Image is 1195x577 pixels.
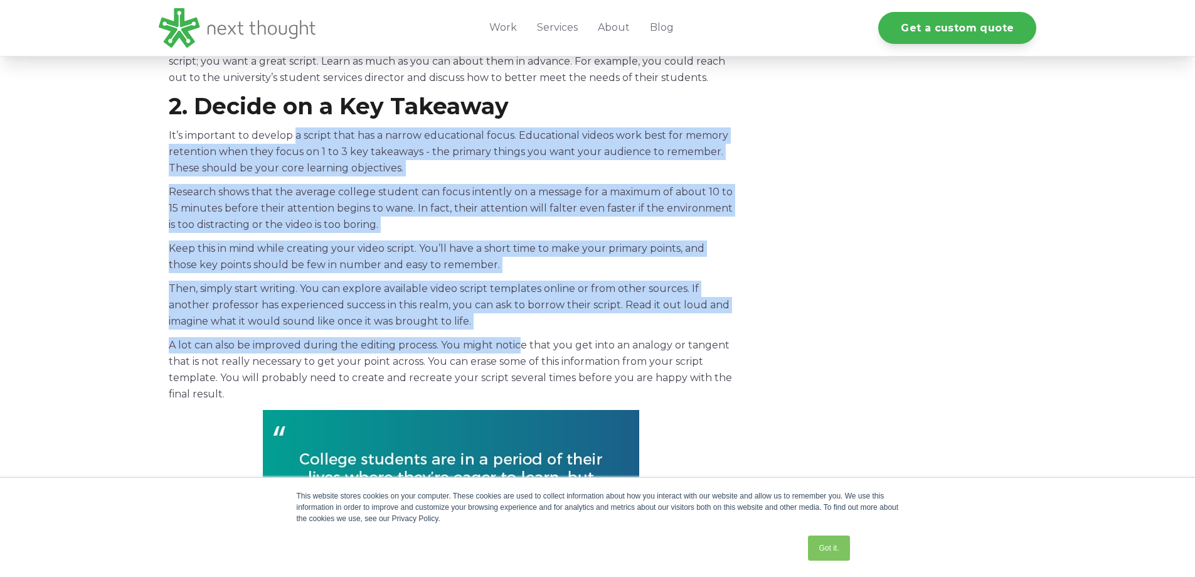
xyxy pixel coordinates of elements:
[169,127,734,176] p: It’s important to develop a script that has a narrow educational focus. Educational videos work b...
[878,12,1036,44] a: Get a custom quote
[297,490,899,524] div: This website stores cookies on your computer. These cookies are used to collect information about...
[169,92,509,120] span: 2. Decide on a Key Takeaway
[808,536,849,561] a: Got it.
[159,8,316,48] img: LG - NextThought Logo
[169,240,734,273] p: Keep this in mind while creating your video script. You’ll have a short time to make your primary...
[263,410,639,561] img: Engaging College Students Highlighted Text-01
[169,184,734,233] p: Research shows that the average college student can focus intently on a message for a maximum of ...
[169,37,734,86] p: The more you know about your audience, the better your video will target them. You don’t want jus...
[169,337,734,402] p: A lot can also be improved during the editing process. You might notice that you get into an anal...
[169,281,734,330] p: Then, simply start writing. You can explore available video script templates online or from other...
